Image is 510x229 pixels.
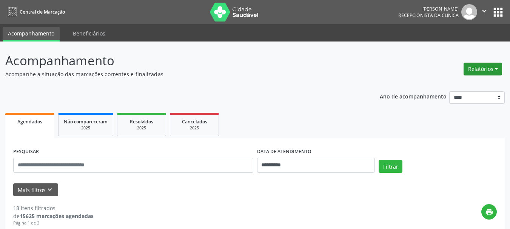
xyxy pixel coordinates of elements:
span: Resolvidos [130,118,153,125]
button: Relatórios [464,63,502,75]
label: PESQUISAR [13,146,39,158]
div: 18 itens filtrados [13,204,94,212]
span: Cancelados [182,118,207,125]
button: Filtrar [379,160,402,173]
div: de [13,212,94,220]
a: Acompanhamento [3,27,60,41]
img: img [461,4,477,20]
span: Central de Marcação [20,9,65,15]
button: print [481,204,497,220]
button:  [477,4,492,20]
a: Beneficiários [68,27,111,40]
span: Não compareceram [64,118,108,125]
p: Acompanhe a situação das marcações correntes e finalizadas [5,70,355,78]
i: print [485,208,493,216]
i:  [480,7,488,15]
p: Ano de acompanhamento [380,91,447,101]
div: 2025 [123,125,160,131]
div: Página 1 de 2 [13,220,94,226]
span: Recepcionista da clínica [398,12,459,18]
label: DATA DE ATENDIMENTO [257,146,311,158]
button: Mais filtroskeyboard_arrow_down [13,183,58,197]
button: apps [492,6,505,19]
div: 2025 [64,125,108,131]
i: keyboard_arrow_down [46,186,54,194]
p: Acompanhamento [5,51,355,70]
a: Central de Marcação [5,6,65,18]
span: Agendados [17,118,42,125]
div: [PERSON_NAME] [398,6,459,12]
div: 2025 [176,125,213,131]
strong: 15625 marcações agendadas [20,212,94,220]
